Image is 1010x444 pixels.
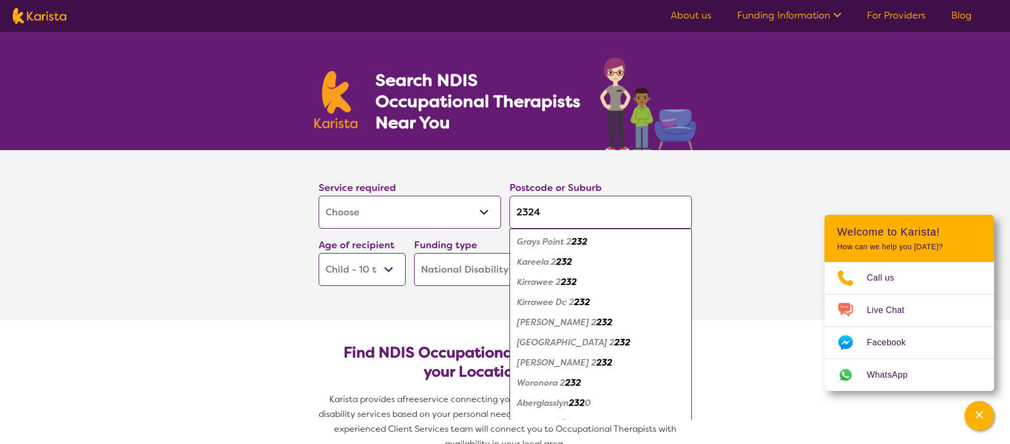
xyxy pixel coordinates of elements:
em: 232 [596,317,612,328]
em: [PERSON_NAME] 2 [517,357,596,368]
input: Type [510,196,692,229]
em: [PERSON_NAME] 2 [517,317,596,328]
a: About us [671,9,712,22]
span: Live Chat [867,302,917,318]
a: Web link opens in a new tab. [824,359,994,391]
em: Woronora 2 [517,377,565,388]
a: Funding Information [737,9,841,22]
em: 232 [614,337,630,348]
ul: Choose channel [824,262,994,391]
em: 232 [596,357,612,368]
span: free [402,394,419,405]
em: Kirrawee Dc 2 [517,297,574,308]
em: 0 [585,397,591,408]
em: 232 [574,297,590,308]
em: Aberglasslyn [517,397,569,408]
div: Aberglasslyn 2320 [515,393,687,413]
span: Call us [867,270,907,286]
img: occupational-therapy [600,57,696,150]
div: Royal National Park 2232 [515,333,687,353]
span: WhatsApp [867,367,920,383]
em: [GEOGRAPHIC_DATA] 2 [517,337,614,348]
div: Channel Menu [824,215,994,391]
p: How can we help you [DATE]? [837,242,981,251]
a: For Providers [867,9,926,22]
em: 232 [569,397,585,408]
div: Sutherland 2232 [515,353,687,373]
label: Age of recipient [319,239,394,251]
em: Allandale [517,417,556,429]
h2: Welcome to Karista! [837,225,981,238]
em: 232 [565,377,581,388]
img: Karista logo [13,8,66,24]
button: Channel Menu [964,401,994,431]
div: Loftus 2232 [515,312,687,333]
em: 232 [561,276,577,288]
div: Allandale 2320 [515,413,687,433]
em: 232 [556,256,572,267]
label: Postcode or Suburb [510,181,602,194]
div: Kirrawee 2232 [515,272,687,292]
span: Facebook [867,335,918,351]
em: Kareela 2 [517,256,556,267]
div: Grays Point 2232 [515,232,687,252]
em: 232 [572,236,587,247]
a: Blog [951,9,972,22]
span: Karista provides a [329,394,402,405]
h1: Search NDIS Occupational Therapists Near You [375,69,582,133]
div: Kareela 2232 [515,252,687,272]
em: Grays Point 2 [517,236,572,247]
em: 0 [572,417,577,429]
div: Kirrawee Dc 2232 [515,292,687,312]
h2: Find NDIS Occupational Therapists based on your Location & Needs [327,343,683,381]
label: Service required [319,181,396,194]
label: Funding type [414,239,477,251]
img: Karista logo [314,71,358,128]
em: Kirrawee 2 [517,276,561,288]
em: 232 [556,417,572,429]
div: Woronora 2232 [515,373,687,393]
